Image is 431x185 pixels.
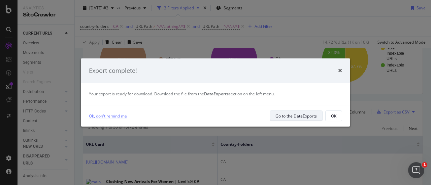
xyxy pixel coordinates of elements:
[89,112,127,120] a: Ok, don't remind me
[422,162,427,168] span: 1
[204,91,275,97] span: section on the left menu.
[331,113,336,119] div: OK
[204,91,229,97] strong: DataExports
[325,110,342,121] button: OK
[275,113,317,119] div: Go to the DataExports
[270,110,323,121] button: Go to the DataExports
[89,91,342,97] div: Your export is ready for download. Download the file from the
[89,66,137,75] div: Export complete!
[408,162,424,178] iframe: Intercom live chat
[338,66,342,75] div: times
[81,58,350,127] div: modal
